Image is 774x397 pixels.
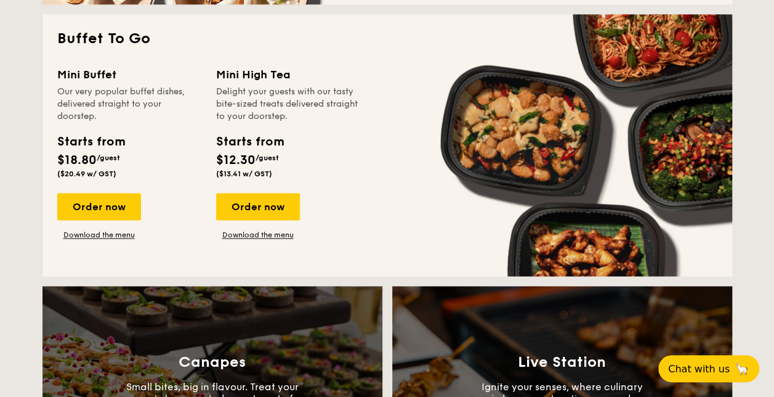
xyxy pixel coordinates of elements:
[57,153,97,168] span: $18.80
[256,153,279,162] span: /guest
[518,353,606,370] h3: Live Station
[57,193,141,220] div: Order now
[668,363,730,375] span: Chat with us
[57,86,201,123] div: Our very popular buffet dishes, delivered straight to your doorstep.
[216,86,360,123] div: Delight your guests with our tasty bite-sized treats delivered straight to your doorstep.
[57,29,717,49] h2: Buffet To Go
[57,66,201,83] div: Mini Buffet
[57,133,124,151] div: Starts from
[179,353,246,370] h3: Canapes
[216,170,272,178] span: ($13.41 w/ GST)
[216,230,300,240] a: Download the menu
[97,153,120,162] span: /guest
[216,66,360,83] div: Mini High Tea
[658,355,759,382] button: Chat with us🦙
[216,193,300,220] div: Order now
[735,362,749,376] span: 🦙
[57,170,116,178] span: ($20.49 w/ GST)
[216,153,256,168] span: $12.30
[216,133,283,151] div: Starts from
[57,230,141,240] a: Download the menu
